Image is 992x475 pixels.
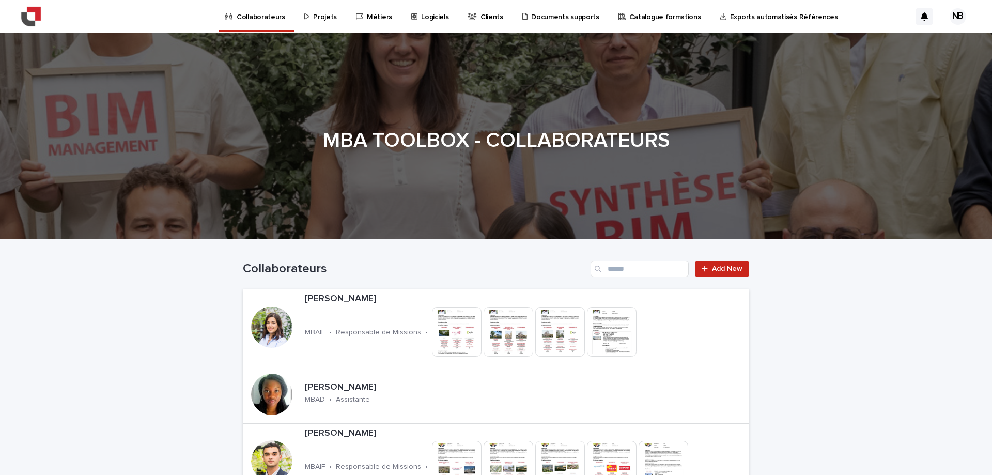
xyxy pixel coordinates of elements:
[305,395,325,404] p: MBAD
[243,128,749,153] h1: MBA TOOLBOX - COLLABORATEURS
[712,265,742,272] span: Add New
[695,261,749,277] a: Add New
[336,328,421,337] p: Responsable de Missions
[305,294,710,305] p: [PERSON_NAME]
[21,6,41,27] img: YiAiwBLRm2aPEWe5IFcA
[950,8,966,25] div: NB
[336,463,421,471] p: Responsable de Missions
[591,261,689,277] input: Search
[305,428,745,439] p: [PERSON_NAME]
[329,463,332,471] p: •
[243,262,586,277] h1: Collaborateurs
[336,395,370,404] p: Assistante
[329,328,332,337] p: •
[305,382,442,393] p: [PERSON_NAME]
[329,395,332,404] p: •
[425,328,428,337] p: •
[243,365,749,424] a: [PERSON_NAME]MBAD•Assistante
[305,463,325,471] p: MBAIF
[243,289,749,365] a: [PERSON_NAME]MBAIF•Responsable de Missions•
[425,463,428,471] p: •
[305,328,325,337] p: MBAIF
